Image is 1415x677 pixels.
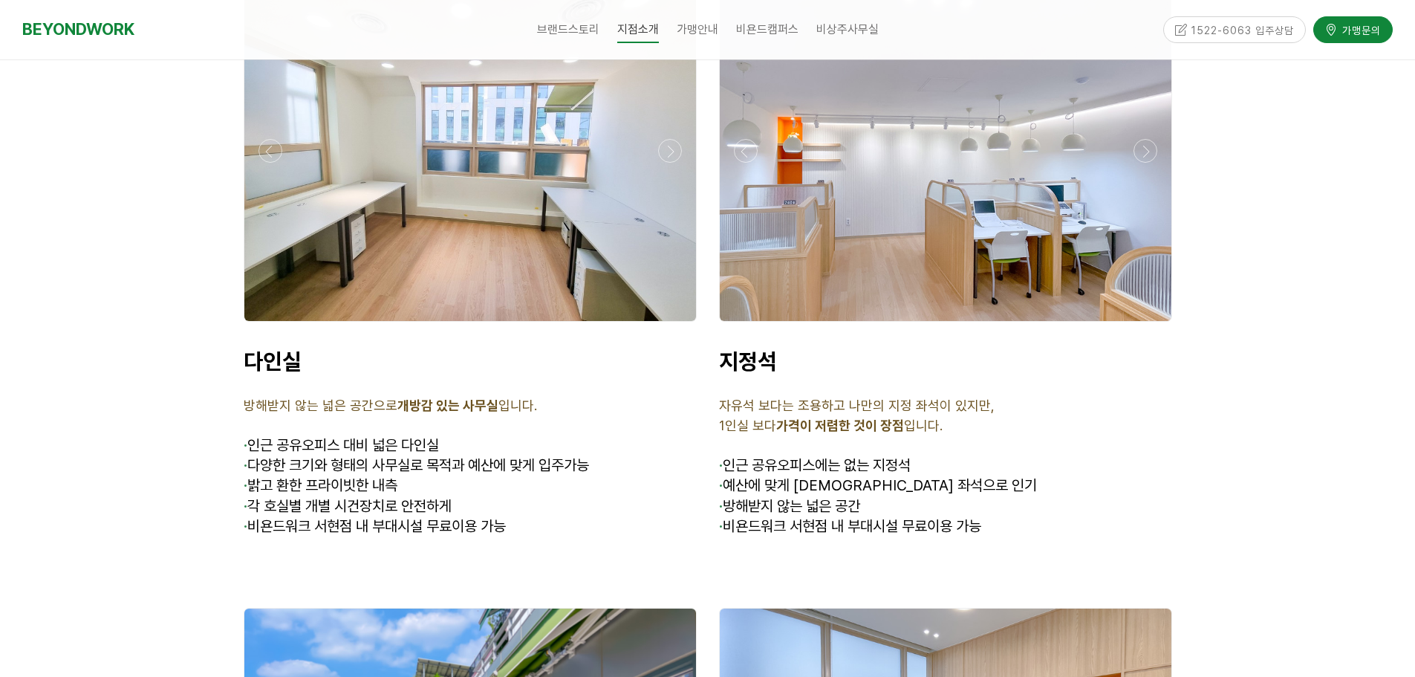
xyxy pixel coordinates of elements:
[719,476,723,494] strong: ·
[608,11,668,48] a: 지점소개
[247,436,439,454] span: 인근 공유오피스 대비 넓은 다인실
[719,497,860,515] span: 방해받지 않는 넓은 공간
[1313,16,1393,42] a: 가맹문의
[719,476,1037,494] span: 예산에 맞게 [DEMOGRAPHIC_DATA] 좌석으로 인기
[719,456,723,474] span: ·
[727,11,807,48] a: 비욘드캠퍼스
[244,436,247,454] span: ·
[719,517,723,535] strong: ·
[22,16,134,43] a: BEYONDWORK
[244,348,302,375] strong: 다인실
[617,17,659,43] span: 지점소개
[719,517,981,535] span: 비욘드워크 서현점 내 부대시설 무료이용 가능
[537,22,599,36] span: 브랜드스토리
[807,11,888,48] a: 비상주사무실
[816,22,879,36] span: 비상주사무실
[244,497,247,515] strong: ·
[668,11,727,48] a: 가맹안내
[719,398,995,413] span: 자유석 보다는 조용하고 나만의 지정 좌석이 있지만,
[244,476,397,494] span: 밝고 환한 프라이빗한 내측
[397,398,498,413] strong: 개방감 있는 사무실
[1338,22,1381,37] span: 가맹문의
[719,348,777,375] span: 지정석
[677,22,718,36] span: 가맹안내
[723,456,911,474] span: 인근 공유오피스에는 없는 지정석
[244,497,452,515] span: 각 호실별 개별 시건장치로 안전하게
[736,22,798,36] span: 비욘드캠퍼스
[776,418,904,433] strong: 가격이 저렴한 것이 장점
[244,398,537,413] span: 방해받지 않는 넓은 공간으로 입니다.
[244,456,247,474] strong: ·
[719,497,723,515] strong: ·
[528,11,608,48] a: 브랜드스토리
[719,418,943,433] span: 1인실 보다 입니다.
[244,517,247,535] strong: ·
[244,517,506,535] span: 비욘드워크 서현점 내 부대시설 무료이용 가능
[244,456,589,474] span: 다양한 크기와 형태의 사무실로 목적과 예산에 맞게 입주가능
[244,476,247,494] strong: ·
